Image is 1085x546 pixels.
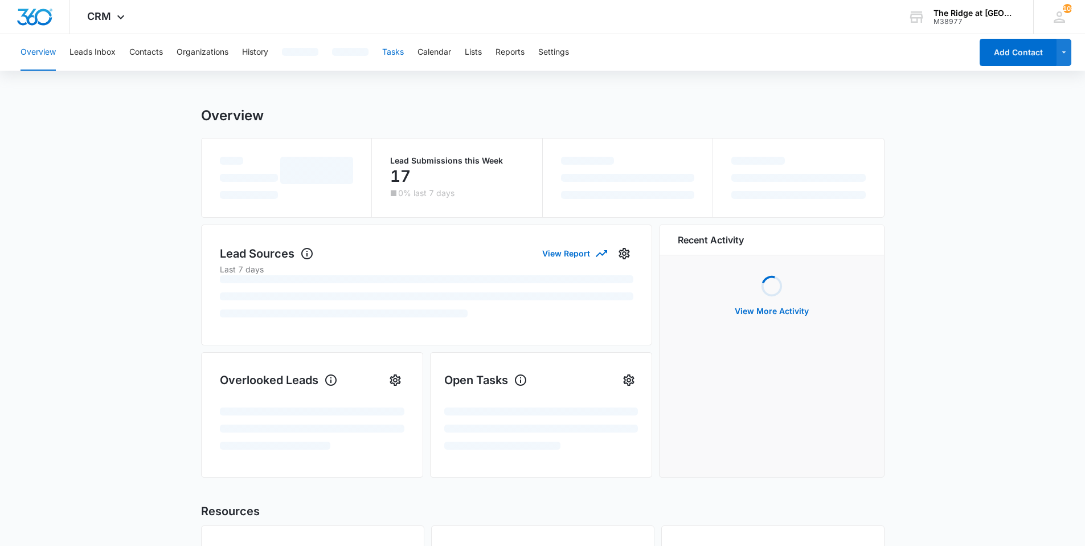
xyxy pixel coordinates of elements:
h2: Resources [201,503,885,520]
h6: Recent Activity [678,233,744,247]
button: Settings [538,34,569,71]
button: View More Activity [723,298,820,325]
p: 0% last 7 days [398,189,455,197]
button: View Report [542,243,606,263]
button: Settings [386,371,404,389]
button: Reports [496,34,525,71]
p: 17 [390,167,411,185]
button: Tasks [382,34,404,71]
span: 108 [1063,4,1072,13]
div: account id [933,18,1017,26]
span: CRM [87,10,111,22]
h1: Overview [201,107,264,124]
button: Contacts [129,34,163,71]
button: Leads Inbox [69,34,116,71]
button: Settings [620,371,638,389]
button: Lists [465,34,482,71]
div: notifications count [1063,4,1072,13]
div: account name [933,9,1017,18]
button: History [242,34,268,71]
h1: Lead Sources [220,245,314,262]
p: Last 7 days [220,263,633,275]
p: Lead Submissions this Week [390,157,524,165]
button: Add Contact [980,39,1057,66]
button: Settings [615,245,633,263]
h1: Open Tasks [444,372,527,389]
button: Calendar [417,34,451,71]
button: Overview [21,34,56,71]
button: Organizations [177,34,228,71]
h1: Overlooked Leads [220,372,338,389]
